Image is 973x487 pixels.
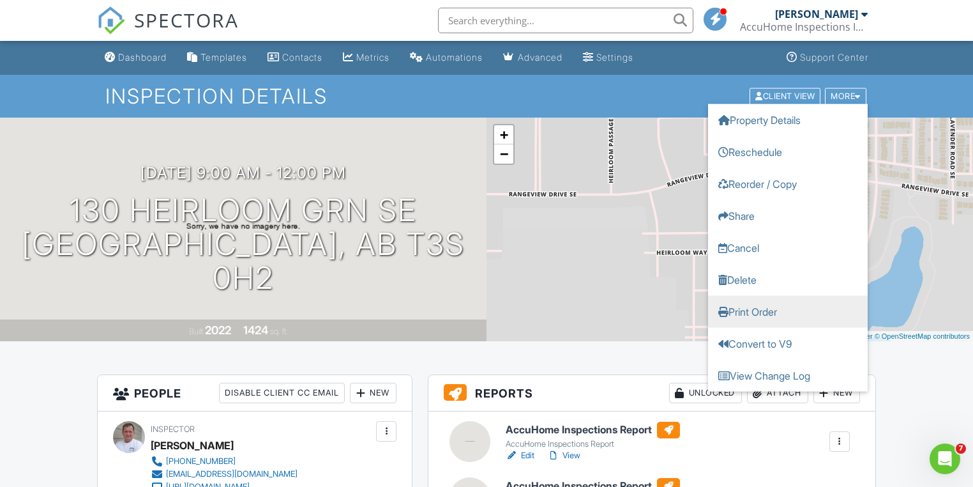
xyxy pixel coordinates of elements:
div: Settings [596,52,633,63]
div: AccuHome Inspections Report [506,439,680,449]
a: Share [708,199,868,231]
span: 7 [956,444,966,454]
a: Metrics [338,46,395,70]
div: Support Center [800,52,868,63]
input: Search everything... [438,8,693,33]
h1: 130 Heirloom Grn SE [GEOGRAPHIC_DATA], AB T3S 0H2 [20,194,466,295]
span: Inspector [151,424,195,434]
div: [PERSON_NAME] [151,436,234,455]
div: Templates [200,52,247,63]
div: [PERSON_NAME] [775,8,858,20]
div: New [813,383,860,403]
img: The Best Home Inspection Software - Spectora [97,6,125,35]
div: Attach [747,383,808,403]
div: Contacts [282,52,322,63]
a: SPECTORA [97,17,239,44]
a: Support Center [781,46,873,70]
a: Cancel [708,231,868,263]
a: Reorder / Copy [708,167,868,199]
div: New [350,383,396,403]
a: Automations (Basic) [405,46,488,70]
a: View Change Log [708,359,868,391]
a: © OpenStreetMap contributors [875,332,970,340]
h3: Reports [428,375,875,412]
a: Dashboard [100,46,172,70]
a: [PHONE_NUMBER] [151,455,298,468]
div: 2022 [205,323,231,337]
a: Print Order [708,295,868,327]
a: Convert to V9 [708,327,868,359]
a: [EMAIL_ADDRESS][DOMAIN_NAME] [151,468,298,481]
a: Reschedule [708,135,868,167]
a: AccuHome Inspections Report AccuHome Inspections Report [506,422,680,450]
div: AccuHome Inspections Inc. [740,20,868,33]
div: Dashboard [118,52,167,63]
h3: [DATE] 9:00 am - 12:00 pm [140,164,346,182]
span: sq. ft. [270,327,288,336]
div: Unlocked [669,383,742,403]
a: View [547,449,580,462]
div: Metrics [356,52,389,63]
div: Client View [750,88,820,105]
span: Built [189,327,203,336]
h3: People [98,375,412,412]
span: SPECTORA [134,6,239,33]
span: − [500,146,508,162]
a: Property Details [708,104,868,135]
a: Settings [578,46,638,70]
a: Contacts [262,46,328,70]
div: Advanced [518,52,562,63]
div: [EMAIL_ADDRESS][DOMAIN_NAME] [166,469,298,479]
div: Disable Client CC Email [219,383,345,403]
a: Edit [506,449,534,462]
div: Automations [426,52,483,63]
h1: Inspection Details [105,85,868,107]
a: Client View [748,91,824,100]
a: Advanced [498,46,568,70]
div: [PHONE_NUMBER] [166,456,236,467]
a: Zoom out [494,144,513,164]
iframe: Intercom live chat [930,444,960,474]
div: 1424 [243,323,268,337]
a: Delete [708,263,868,295]
a: Zoom in [494,125,513,144]
h6: AccuHome Inspections Report [506,422,680,438]
div: More [825,88,866,105]
span: + [500,127,508,143]
a: Templates [182,46,252,70]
